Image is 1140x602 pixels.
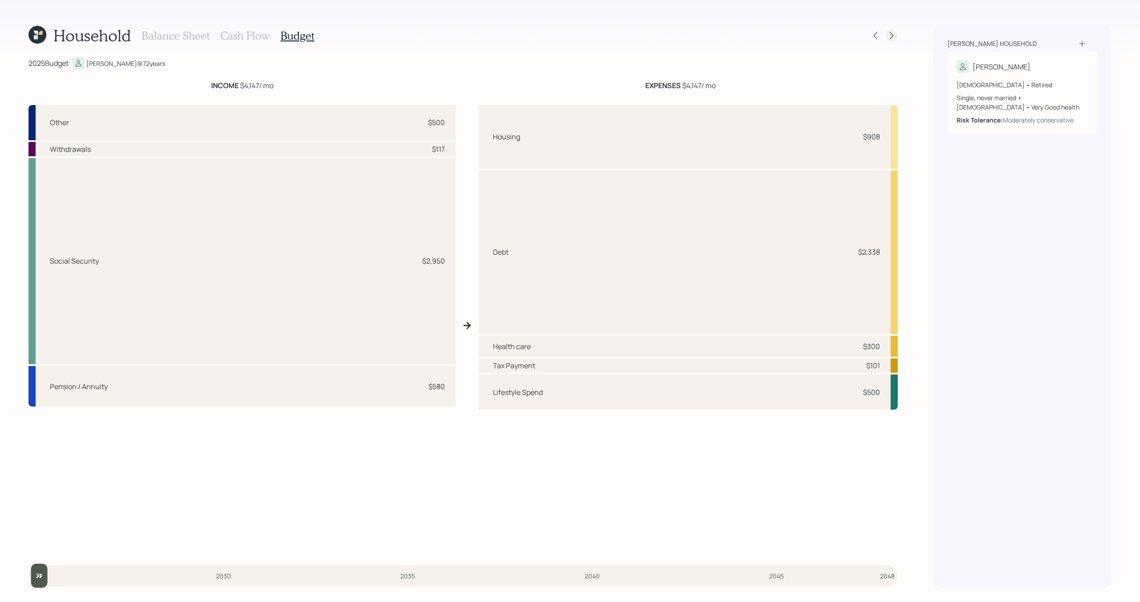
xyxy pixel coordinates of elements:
h3: Cash Flow [220,29,270,42]
b: EXPENSES [645,81,681,90]
div: Tax Payment [493,360,535,371]
div: $2,950 [422,256,445,266]
div: $117 [432,144,445,155]
h3: Balance Sheet [142,29,210,42]
div: Single, never married • [DEMOGRAPHIC_DATA] • Very Good health [957,93,1088,112]
h1: Household [53,26,131,45]
div: [PERSON_NAME] [973,61,1030,72]
div: $300 [863,341,880,352]
div: $2,338 [858,247,880,257]
div: $4,147 / mo [645,80,716,91]
div: Debt [493,247,509,257]
div: 2025 Budget [28,58,69,69]
div: $500 [863,387,880,398]
div: Withdrawals [50,144,91,155]
div: $580 [428,381,445,392]
div: [PERSON_NAME] household [948,39,1037,48]
b: INCOME [211,81,239,90]
div: [DEMOGRAPHIC_DATA] • Retired [957,80,1088,89]
b: Risk Tolerance: [957,116,1003,124]
div: $908 [863,131,880,142]
div: Lifestyle Spend [493,387,543,398]
h3: Budget [281,29,314,42]
div: Moderately conservative [1003,115,1074,125]
div: $500 [428,117,445,128]
div: Other [50,117,69,128]
div: [PERSON_NAME] @ 72 years [86,59,165,68]
div: Housing [493,131,520,142]
div: $101 [866,360,880,371]
div: Health care [493,341,531,352]
div: $4,147 / mo [211,80,273,91]
div: Pension / Annuity [50,381,108,392]
div: Social Security [50,256,99,266]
